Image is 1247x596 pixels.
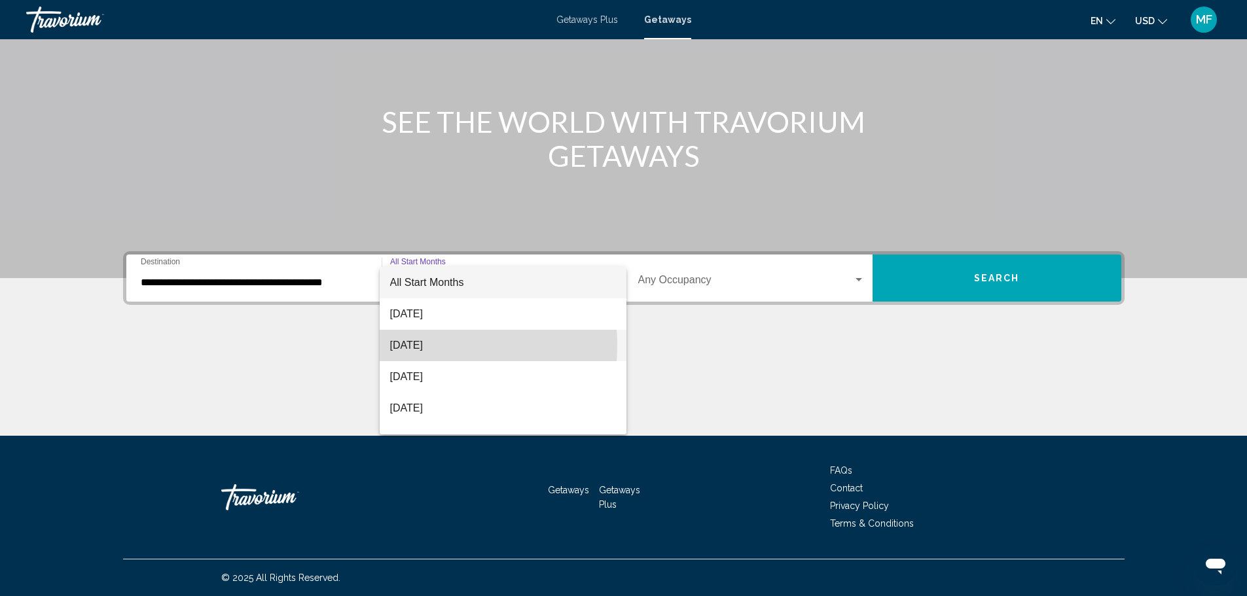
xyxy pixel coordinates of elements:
[390,393,616,424] span: [DATE]
[1195,544,1237,586] iframe: Button to launch messaging window
[390,361,616,393] span: [DATE]
[390,277,464,288] span: All Start Months
[390,424,616,455] span: [DATE]
[390,330,616,361] span: [DATE]
[390,298,616,330] span: [DATE]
